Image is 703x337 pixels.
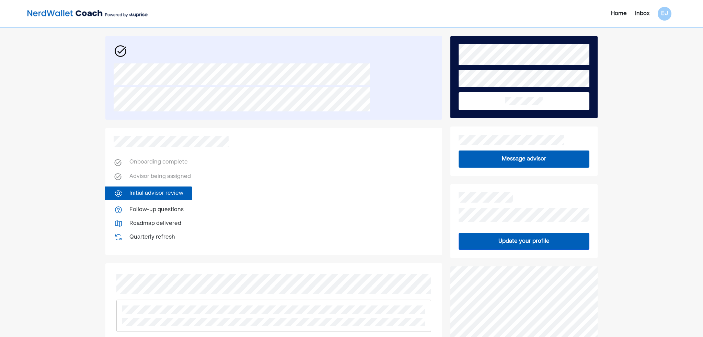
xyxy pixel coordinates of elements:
div: Quarterly refresh [129,233,175,241]
div: Inbox [635,10,649,18]
div: Roadmap delivered [129,219,181,228]
div: EJ [658,7,671,21]
button: Message advisor [459,151,589,168]
div: Home [611,10,627,18]
button: Update your profile [459,233,589,250]
div: Initial advisor review [129,189,183,197]
div: Follow-up questions [129,206,184,214]
div: Advisor being assigned [129,172,191,181]
div: Onboarding complete [129,158,188,167]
